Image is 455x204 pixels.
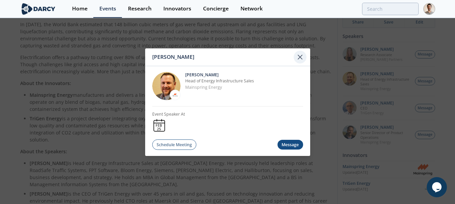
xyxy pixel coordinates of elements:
a: FEB 25 [152,118,166,132]
a: Mainspring Energy [185,84,222,90]
p: Event Speaker At [152,111,185,117]
img: 53c3c6ec-9964-4060-98a7-02db8da79012 [152,72,181,100]
div: Network [240,6,263,11]
div: Home [72,6,88,11]
div: 25 [156,127,162,131]
img: Profile [423,3,435,15]
input: Advanced Search [362,3,419,15]
button: Schedule Meeting [152,139,197,150]
p: [PERSON_NAME] [185,72,303,78]
div: Innovators [163,6,191,11]
iframe: chat widget [427,177,448,197]
img: logo-wide.svg [20,3,57,15]
div: FEB [156,124,162,127]
img: calendar-blank.svg [152,118,166,132]
img: Mainspring Energy [172,93,178,96]
p: Head of Energy Infrastructure Sales [185,78,303,84]
div: Message [278,140,303,150]
div: Research [128,6,152,11]
div: Concierge [203,6,229,11]
div: Events [99,6,116,11]
div: [PERSON_NAME] [152,51,294,64]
